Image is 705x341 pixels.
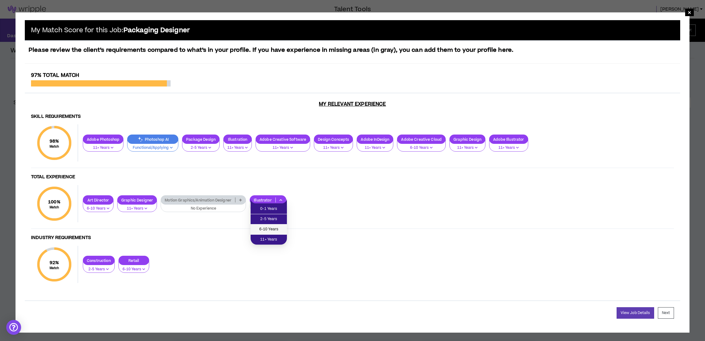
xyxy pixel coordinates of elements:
button: 11+ Years [449,140,485,152]
p: Illustration [224,137,252,142]
span: 100 % [48,199,60,205]
p: 2-5 Years [186,145,216,151]
p: Retail [119,258,149,263]
button: 11+ Years [256,140,310,152]
h4: Total Experience [31,174,674,180]
p: Graphic Design [450,137,485,142]
span: × [688,9,691,16]
button: Functional/Applying [127,140,178,152]
p: 11+ Years [87,145,119,151]
b: Packaging Designer [123,26,190,35]
h4: Industry Requirements [31,235,674,241]
button: 2-5 Years [83,261,115,273]
button: 2-5 Years [182,140,220,152]
button: 11+ Years [223,140,252,152]
p: Adobe InDesign [357,137,393,142]
button: 6-10 Years [118,261,149,273]
small: Match [48,205,60,210]
span: 6-10 Years [254,226,283,233]
p: 6-10 Years [87,206,109,211]
p: Art Director [83,198,113,202]
p: Please review the client’s requirements compared to what’s in your profile. If you have experienc... [25,46,680,55]
span: 97% Total Match [31,72,79,79]
p: 11+ Years [227,145,248,151]
p: 11+ Years [453,145,481,151]
small: Match [50,144,59,149]
p: 2-5 Years [87,267,111,272]
p: Package Design [182,137,219,142]
p: No Experience [165,206,242,211]
p: Functional/Applying [131,145,174,151]
button: 11+ Years [83,140,123,152]
span: 11+ Years [254,236,283,243]
span: 2-5 Years [254,216,283,223]
p: Adobe Creative Software [256,137,310,142]
p: 11+ Years [493,145,524,151]
p: 11+ Years [318,145,349,151]
a: View Job Details [617,307,654,319]
button: Next [658,307,674,319]
p: Illustrator [250,198,275,202]
p: Design Concepts [314,137,353,142]
p: Adobe Creative Cloud [397,137,445,142]
button: 11+ Years [489,140,528,152]
small: Match [50,266,59,270]
p: Photoshop AI [127,137,178,142]
span: 98 % [50,138,59,144]
p: 6-10 Years [401,145,442,151]
button: 11+ Years [314,140,353,152]
p: Graphic Designer [118,198,157,202]
p: Construction [83,258,114,263]
span: 92 % [50,259,59,266]
p: 6-10 Years [123,267,145,272]
h3: My Relevant Experience [25,101,680,107]
button: No Experience [161,201,246,212]
p: 11+ Years [361,145,389,151]
span: 0-1 Years [254,206,283,212]
p: 11+ Years [260,145,306,151]
p: Motion Graphics/Animation Designer [161,198,235,202]
div: Open Intercom Messenger [6,320,21,335]
p: Adobe Illustrator [489,137,528,142]
p: Adobe Photoshop [83,137,123,142]
button: 11+ Years [357,140,393,152]
button: 6-10 Years [397,140,446,152]
h5: My Match Score for this Job: [31,26,190,34]
button: 6-10 Years [83,201,114,212]
h4: Skill Requirements [31,114,674,120]
p: 11+ Years [121,206,153,211]
button: 11+ Years [117,201,157,212]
